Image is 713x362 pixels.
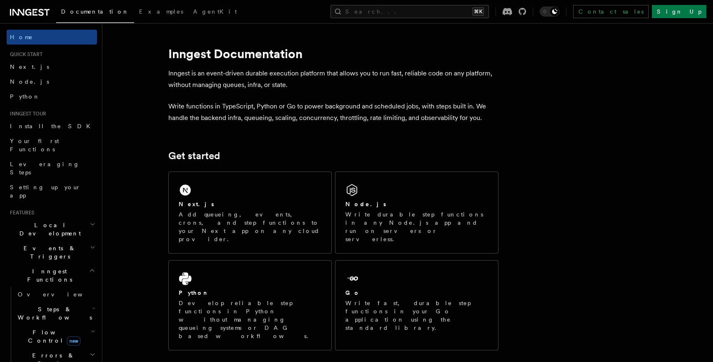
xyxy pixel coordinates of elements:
[7,241,97,264] button: Events & Triggers
[168,150,220,162] a: Get started
[345,200,386,208] h2: Node.js
[345,289,360,297] h2: Go
[179,200,214,208] h2: Next.js
[10,161,80,176] span: Leveraging Steps
[7,51,42,58] span: Quick start
[335,172,498,254] a: Node.jsWrite durable step functions in any Node.js app and run on servers or serverless.
[56,2,134,23] a: Documentation
[7,221,90,237] span: Local Development
[179,210,321,243] p: Add queueing, events, crons, and step functions to your Next app on any cloud provider.
[7,180,97,203] a: Setting up your app
[188,2,242,22] a: AgentKit
[7,59,97,74] a: Next.js
[134,2,188,22] a: Examples
[7,30,97,45] a: Home
[10,93,40,100] span: Python
[14,302,97,325] button: Steps & Workflows
[168,68,498,91] p: Inngest is an event-driven durable execution platform that allows you to run fast, reliable code ...
[7,264,97,287] button: Inngest Functions
[10,138,59,153] span: Your first Functions
[345,210,488,243] p: Write durable step functions in any Node.js app and run on servers or serverless.
[7,89,97,104] a: Python
[7,134,97,157] a: Your first Functions
[18,291,103,298] span: Overview
[10,184,81,199] span: Setting up your app
[7,110,46,117] span: Inngest tour
[335,260,498,350] a: GoWrite fast, durable step functions in your Go application using the standard library.
[472,7,484,16] kbd: ⌘K
[652,5,706,18] a: Sign Up
[540,7,560,16] button: Toggle dark mode
[193,8,237,15] span: AgentKit
[331,5,489,18] button: Search...⌘K
[7,218,97,241] button: Local Development
[179,289,209,297] h2: Python
[168,260,332,350] a: PythonDevelop reliable step functions in Python without managing queueing systems or DAG based wo...
[7,74,97,89] a: Node.js
[10,63,49,70] span: Next.js
[10,33,33,41] span: Home
[168,46,498,61] h1: Inngest Documentation
[573,5,649,18] a: Contact sales
[7,209,34,216] span: Features
[168,172,332,254] a: Next.jsAdd queueing, events, crons, and step functions to your Next app on any cloud provider.
[10,123,95,129] span: Install the SDK
[67,336,80,346] span: new
[168,101,498,124] p: Write functions in TypeScript, Python or Go to power background and scheduled jobs, with steps bu...
[345,299,488,332] p: Write fast, durable step functions in your Go application using the standard library.
[61,8,129,15] span: Documentation
[14,287,97,302] a: Overview
[7,119,97,134] a: Install the SDK
[14,325,97,348] button: Flow Controlnew
[10,78,49,85] span: Node.js
[7,244,90,261] span: Events & Triggers
[7,267,89,284] span: Inngest Functions
[179,299,321,340] p: Develop reliable step functions in Python without managing queueing systems or DAG based workflows.
[7,157,97,180] a: Leveraging Steps
[139,8,183,15] span: Examples
[14,328,91,345] span: Flow Control
[14,305,92,322] span: Steps & Workflows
